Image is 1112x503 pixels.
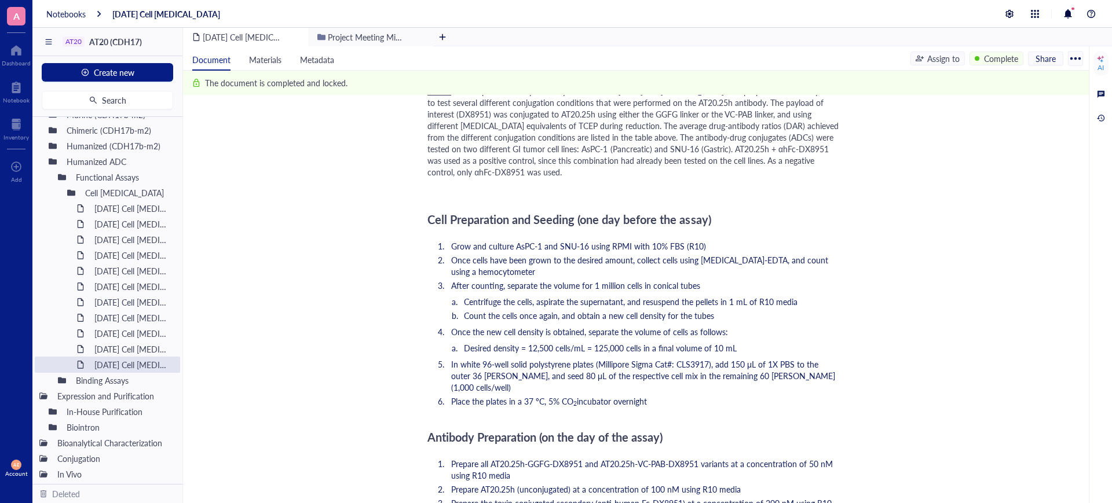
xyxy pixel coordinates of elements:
span: In white 96-well solid polystyrene plates (Millipore Sigma Cat#: CLS3917), add 150 μL of 1X PBS t... [451,358,837,393]
button: Share [1028,52,1063,65]
span: incubator overnight [577,395,647,407]
div: Add [11,176,22,183]
div: AT20 [65,38,82,46]
span: Share [1036,53,1056,64]
div: Functional Assays [71,169,175,185]
div: In-House Purification [61,403,175,420]
div: Assign to [927,52,960,65]
div: [DATE] Cell [MEDICAL_DATA] [89,263,175,279]
span: Document [192,54,231,65]
span: Place the plates in a 37 ºC, 5% CO [451,395,573,407]
span: Cell Preparation and Seeding (one day before the assay) [427,211,711,227]
span: Prepare all AT20.25h-GGFG-DX8951 and AT20.25h-VC-PAB-DX8951 variants at a concentration of 50 nM ... [451,458,835,481]
a: Notebooks [46,9,86,19]
div: Deleted [52,487,80,500]
span: The setup of this assay was very similar to the [DATE] Cell [MEDICAL_DATA]. The purpose of this a... [427,85,841,178]
div: Notebook [3,97,30,104]
div: Conjugation [52,450,175,467]
div: Complete [984,52,1018,65]
span: A [13,9,20,23]
div: [DATE] Cell [MEDICAL_DATA] [89,294,175,310]
div: The document is completed and locked. [205,76,348,89]
div: Chimeric (CDH17b-m2) [61,122,175,138]
div: AI [1098,63,1104,72]
span: After counting, separate the volume for 1 million cells in conical tubes [451,280,700,291]
span: Grow and culture AsPC-1 and SNU-16 using RPMI with 10% FBS (R10) [451,240,706,252]
span: Centrifuge the cells, aspirate the supernatant, and resuspend the pellets in 1 mL of R10 media [464,296,798,307]
a: Dashboard [2,41,31,67]
span: Metadata [300,54,334,65]
span: Count the cells once again, and obtain a new cell density for the tubes [464,310,714,321]
button: Create new [42,63,173,82]
div: Expression and Purification [52,388,175,404]
span: Once the new cell density is obtained, separate the volume of cells as follows: [451,326,728,337]
span: Materials [249,54,281,65]
div: Biointron [61,419,175,435]
span: Once cells have been grown to the desired amount, collect cells using [MEDICAL_DATA]-EDTA, and co... [451,254,831,277]
span: Desired density = 12,500 cells/mL = 125,000 cells in a final volume of 10 mL [464,342,737,354]
div: Binding Assays [71,372,175,388]
div: Dashboard [2,60,31,67]
button: Search [42,91,173,109]
div: Humanized ADC [61,153,175,170]
div: Cell [MEDICAL_DATA] [80,185,175,201]
div: [DATE] Cell [MEDICAL_DATA] (MMAE) [89,325,175,342]
div: [DATE] Cell [MEDICAL_DATA] (MMAE) [89,310,175,326]
span: AE [13,462,19,467]
div: Account [5,470,28,477]
div: In Vivo [52,466,175,482]
div: [DATE] Cell [MEDICAL_DATA] [89,232,175,248]
div: Inventory [3,134,29,141]
span: AT20 (CDH17) [89,36,142,47]
span: Search [102,96,126,105]
div: [DATE] Cell [MEDICAL_DATA] [89,357,175,373]
div: Bioanalytical Characterization [52,435,175,451]
div: [DATE] Cell [MEDICAL_DATA] [89,247,175,263]
div: [DATE] Cell [MEDICAL_DATA] [89,200,175,216]
a: Inventory [3,115,29,141]
div: [DATE] Cell [MEDICAL_DATA] [89,216,175,232]
div: [DATE] Cell [MEDICAL_DATA] [89,278,175,295]
div: Humanized (CDH17b-m2) [61,138,175,154]
span: Antibody Preparation (on the day of the assay) [427,429,663,445]
a: [DATE] Cell [MEDICAL_DATA] [112,9,220,19]
span: Prepare AT20.25h (unconjugated) at a concentration of 100 nM using R10 media [451,483,741,495]
a: Notebook [3,78,30,104]
div: [DATE] Cell [MEDICAL_DATA] (MMAE) [89,341,175,357]
span: 2 [573,399,577,407]
span: Create new [94,68,134,77]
